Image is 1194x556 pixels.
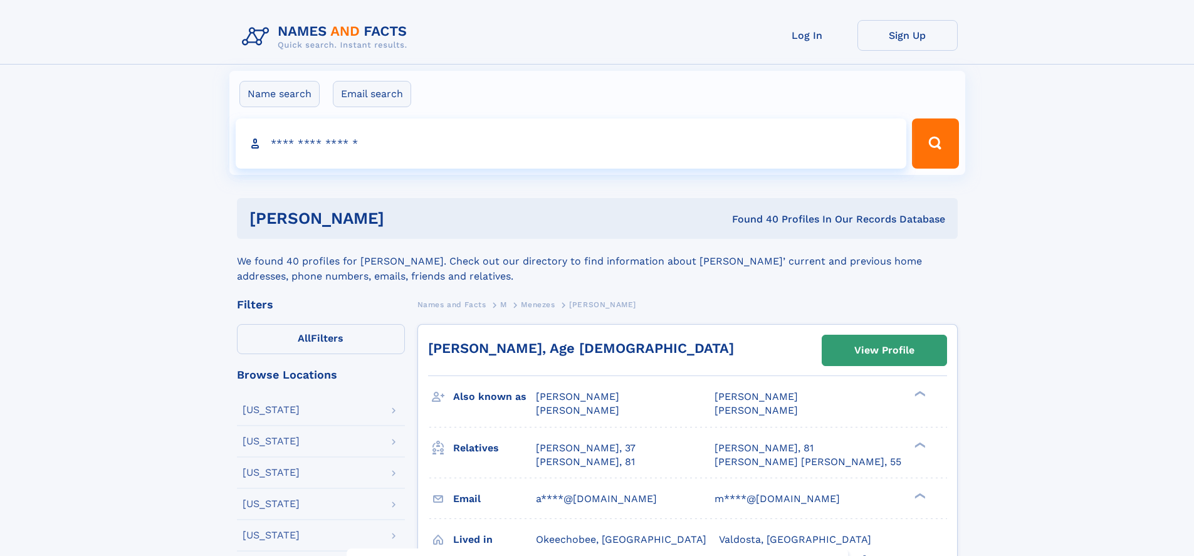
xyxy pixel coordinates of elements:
a: [PERSON_NAME], 81 [536,455,635,469]
button: Search Button [912,118,958,169]
h3: Lived in [453,529,536,550]
h3: Email [453,488,536,510]
div: [US_STATE] [243,436,300,446]
a: Log In [757,20,857,51]
span: [PERSON_NAME] [536,391,619,402]
span: [PERSON_NAME] [715,391,798,402]
span: M [500,300,507,309]
div: Browse Locations [237,369,405,380]
div: ❯ [911,441,926,449]
span: Menezes [521,300,555,309]
label: Name search [239,81,320,107]
div: [US_STATE] [243,468,300,478]
label: Email search [333,81,411,107]
span: [PERSON_NAME] [715,404,798,416]
h3: Relatives [453,438,536,459]
div: ❯ [911,390,926,398]
div: [US_STATE] [243,499,300,509]
a: Sign Up [857,20,958,51]
h3: Also known as [453,386,536,407]
input: search input [236,118,907,169]
div: ❯ [911,491,926,500]
span: [PERSON_NAME] [536,404,619,416]
a: [PERSON_NAME], 37 [536,441,636,455]
span: Valdosta, [GEOGRAPHIC_DATA] [719,533,871,545]
div: View Profile [854,336,914,365]
img: Logo Names and Facts [237,20,417,54]
div: Filters [237,299,405,310]
span: Okeechobee, [GEOGRAPHIC_DATA] [536,533,706,545]
a: [PERSON_NAME] [PERSON_NAME], 55 [715,455,901,469]
span: All [298,332,311,344]
a: Names and Facts [417,296,486,312]
a: [PERSON_NAME], 81 [715,441,814,455]
div: [US_STATE] [243,530,300,540]
label: Filters [237,324,405,354]
a: [PERSON_NAME], Age [DEMOGRAPHIC_DATA] [428,340,734,356]
div: We found 40 profiles for [PERSON_NAME]. Check out our directory to find information about [PERSON... [237,239,958,284]
a: View Profile [822,335,946,365]
span: [PERSON_NAME] [569,300,636,309]
a: M [500,296,507,312]
div: [US_STATE] [243,405,300,415]
h1: [PERSON_NAME] [249,211,558,226]
a: Menezes [521,296,555,312]
div: Found 40 Profiles In Our Records Database [558,212,945,226]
